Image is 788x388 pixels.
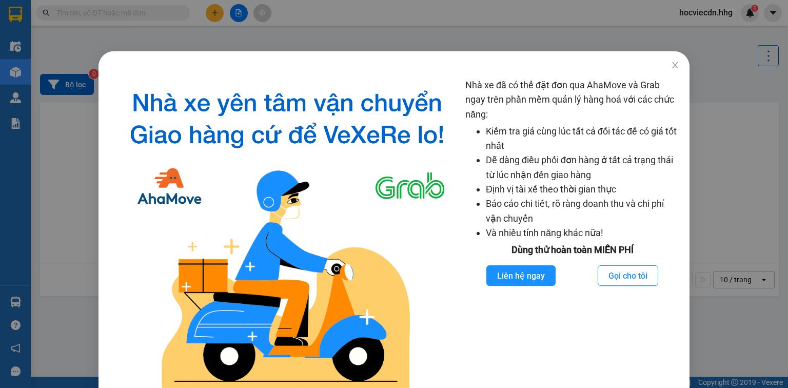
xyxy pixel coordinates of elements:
[486,182,679,197] li: Định vị tài xế theo thời gian thực
[465,243,679,257] div: Dùng thử hoàn toàn MIỄN PHÍ
[598,265,658,286] button: Gọi cho tôi
[671,61,679,69] span: close
[608,269,647,282] span: Gọi cho tôi
[486,197,679,226] li: Báo cáo chi tiết, rõ ràng doanh thu và chi phí vận chuyển
[486,226,679,240] li: Và nhiều tính năng khác nữa!
[486,153,679,182] li: Dễ dàng điều phối đơn hàng ở tất cả trạng thái từ lúc nhận đến giao hàng
[486,265,556,286] button: Liên hệ ngay
[661,51,689,80] button: Close
[486,124,679,153] li: Kiểm tra giá cùng lúc tất cả đối tác để có giá tốt nhất
[497,269,545,282] span: Liên hệ ngay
